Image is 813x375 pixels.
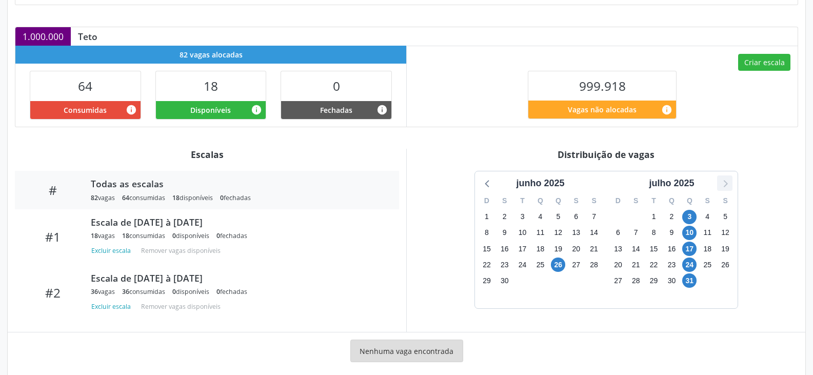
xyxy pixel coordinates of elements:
div: vagas [91,231,115,240]
span: Consumidas [64,105,107,115]
div: junho 2025 [512,176,568,190]
div: fechadas [220,193,251,202]
span: quinta-feira, 19 de junho de 2025 [551,242,565,256]
span: sexta-feira, 27 de junho de 2025 [569,258,583,272]
span: segunda-feira, 7 de julho de 2025 [629,226,643,240]
span: domingo, 1 de junho de 2025 [480,210,494,224]
span: sábado, 19 de julho de 2025 [718,242,732,256]
span: 36 [122,287,129,296]
span: terça-feira, 24 de junho de 2025 [515,258,530,272]
span: 82 [91,193,98,202]
span: quarta-feira, 11 de junho de 2025 [533,226,547,240]
span: 36 [91,287,98,296]
span: segunda-feira, 30 de junho de 2025 [498,273,512,288]
span: sábado, 14 de junho de 2025 [587,226,601,240]
div: Escala de [DATE] à [DATE] [91,216,385,228]
span: Vagas não alocadas [568,104,637,115]
span: 18 [122,231,129,240]
span: sábado, 7 de junho de 2025 [587,210,601,224]
span: domingo, 22 de junho de 2025 [480,258,494,272]
div: T [645,193,663,209]
span: 999.918 [579,77,626,94]
div: fechadas [216,287,247,296]
span: sexta-feira, 13 de junho de 2025 [569,226,583,240]
span: quarta-feira, 2 de julho de 2025 [664,210,679,224]
div: #2 [22,285,84,300]
span: domingo, 6 de julho de 2025 [611,226,625,240]
i: Quantidade de vagas restantes do teto de vagas [661,104,672,115]
button: Excluir escala [91,244,135,258]
div: 1.000.000 [15,27,71,46]
span: sexta-feira, 25 de julho de 2025 [700,258,715,272]
div: vagas [91,193,115,202]
span: 18 [172,193,180,202]
div: Escalas [15,149,399,160]
div: D [609,193,627,209]
span: sexta-feira, 18 de julho de 2025 [700,242,715,256]
span: quarta-feira, 16 de julho de 2025 [664,242,679,256]
i: Vagas alocadas e sem marcações associadas que tiveram sua disponibilidade fechada [376,104,388,115]
span: terça-feira, 15 de julho de 2025 [647,242,661,256]
span: sábado, 12 de julho de 2025 [718,226,732,240]
div: disponíveis [172,287,209,296]
span: domingo, 8 de junho de 2025 [480,226,494,240]
span: 0 [333,77,340,94]
div: Todas as escalas [91,178,385,189]
button: Excluir escala [91,300,135,313]
div: Q [663,193,681,209]
div: disponíveis [172,193,213,202]
div: Teto [71,31,105,42]
span: quinta-feira, 5 de junho de 2025 [551,210,565,224]
span: 18 [91,231,98,240]
span: quarta-feira, 9 de julho de 2025 [664,226,679,240]
span: domingo, 13 de julho de 2025 [611,242,625,256]
span: quarta-feira, 4 de junho de 2025 [533,210,547,224]
span: quinta-feira, 24 de julho de 2025 [682,258,697,272]
span: 18 [204,77,218,94]
span: segunda-feira, 9 de junho de 2025 [498,226,512,240]
span: quinta-feira, 3 de julho de 2025 [682,210,697,224]
span: segunda-feira, 16 de junho de 2025 [498,242,512,256]
span: segunda-feira, 2 de junho de 2025 [498,210,512,224]
span: sábado, 21 de junho de 2025 [587,242,601,256]
div: D [478,193,496,209]
span: quarta-feira, 23 de julho de 2025 [664,258,679,272]
span: terça-feira, 22 de julho de 2025 [647,258,661,272]
span: quinta-feira, 17 de julho de 2025 [682,242,697,256]
span: terça-feira, 10 de junho de 2025 [515,226,530,240]
div: consumidas [122,193,165,202]
span: quarta-feira, 18 de junho de 2025 [533,242,547,256]
div: Q [549,193,567,209]
span: domingo, 20 de julho de 2025 [611,258,625,272]
div: disponíveis [172,231,209,240]
div: S [717,193,735,209]
span: 64 [122,193,129,202]
span: quinta-feira, 10 de julho de 2025 [682,226,697,240]
span: 64 [78,77,92,94]
div: Distribuição de vagas [414,149,798,160]
span: 0 [220,193,224,202]
div: consumidas [122,287,165,296]
div: S [567,193,585,209]
div: S [699,193,717,209]
span: quinta-feira, 12 de junho de 2025 [551,226,565,240]
div: S [585,193,603,209]
span: 0 [216,231,220,240]
div: 82 vagas alocadas [15,46,406,64]
div: # [22,183,84,198]
span: domingo, 15 de junho de 2025 [480,242,494,256]
span: sábado, 26 de julho de 2025 [718,258,732,272]
div: fechadas [216,231,247,240]
span: domingo, 29 de junho de 2025 [480,273,494,288]
span: segunda-feira, 14 de julho de 2025 [629,242,643,256]
i: Vagas alocadas e sem marcações associadas [251,104,262,115]
div: julho 2025 [645,176,698,190]
span: quinta-feira, 26 de junho de 2025 [551,258,565,272]
div: S [495,193,513,209]
span: Fechadas [320,105,352,115]
span: sexta-feira, 20 de junho de 2025 [569,242,583,256]
div: Q [681,193,699,209]
span: 0 [172,287,176,296]
span: segunda-feira, 28 de julho de 2025 [629,273,643,288]
div: Nenhuma vaga encontrada [350,340,463,362]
